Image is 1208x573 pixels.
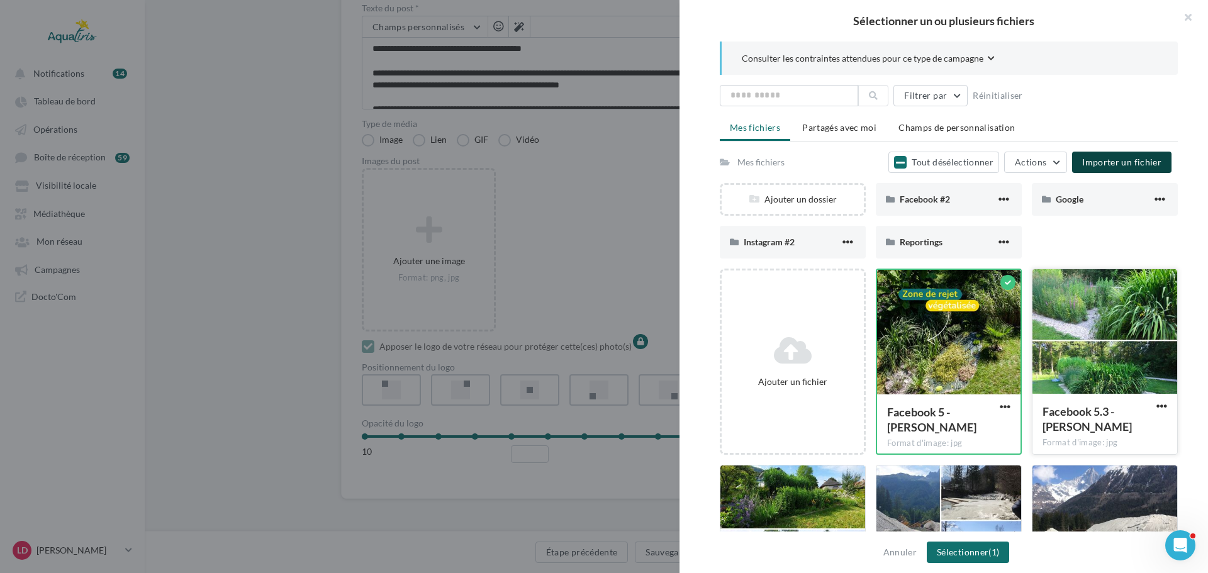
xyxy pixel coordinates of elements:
[1043,437,1167,448] div: Format d'image: jpg
[737,156,785,169] div: Mes fichiers
[1082,157,1161,167] span: Importer un fichier
[988,547,999,557] span: (1)
[1072,152,1172,173] button: Importer un fichier
[893,85,968,106] button: Filtrer par
[802,122,876,133] span: Partagés avec moi
[898,122,1015,133] span: Champs de personnalisation
[742,52,995,67] button: Consulter les contraintes attendues pour ce type de campagne
[730,122,780,133] span: Mes fichiers
[722,193,864,206] div: Ajouter un dossier
[744,236,795,247] span: Instagram #2
[887,438,1010,449] div: Format d'image: jpg
[887,405,976,434] span: Facebook 5 - Thierry PIETTRE
[900,194,950,204] span: Facebook #2
[900,236,942,247] span: Reportings
[1043,404,1132,433] span: Facebook 5.3 - Thierry PIETTRE
[1004,152,1067,173] button: Actions
[878,545,922,560] button: Annuler
[700,15,1188,26] h2: Sélectionner un ou plusieurs fichiers
[888,152,999,173] button: Tout désélectionner
[1165,530,1195,560] iframe: Intercom live chat
[927,542,1009,563] button: Sélectionner(1)
[1056,194,1083,204] span: Google
[742,52,983,65] span: Consulter les contraintes attendues pour ce type de campagne
[727,376,859,388] div: Ajouter un fichier
[968,88,1028,103] button: Réinitialiser
[1015,157,1046,167] span: Actions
